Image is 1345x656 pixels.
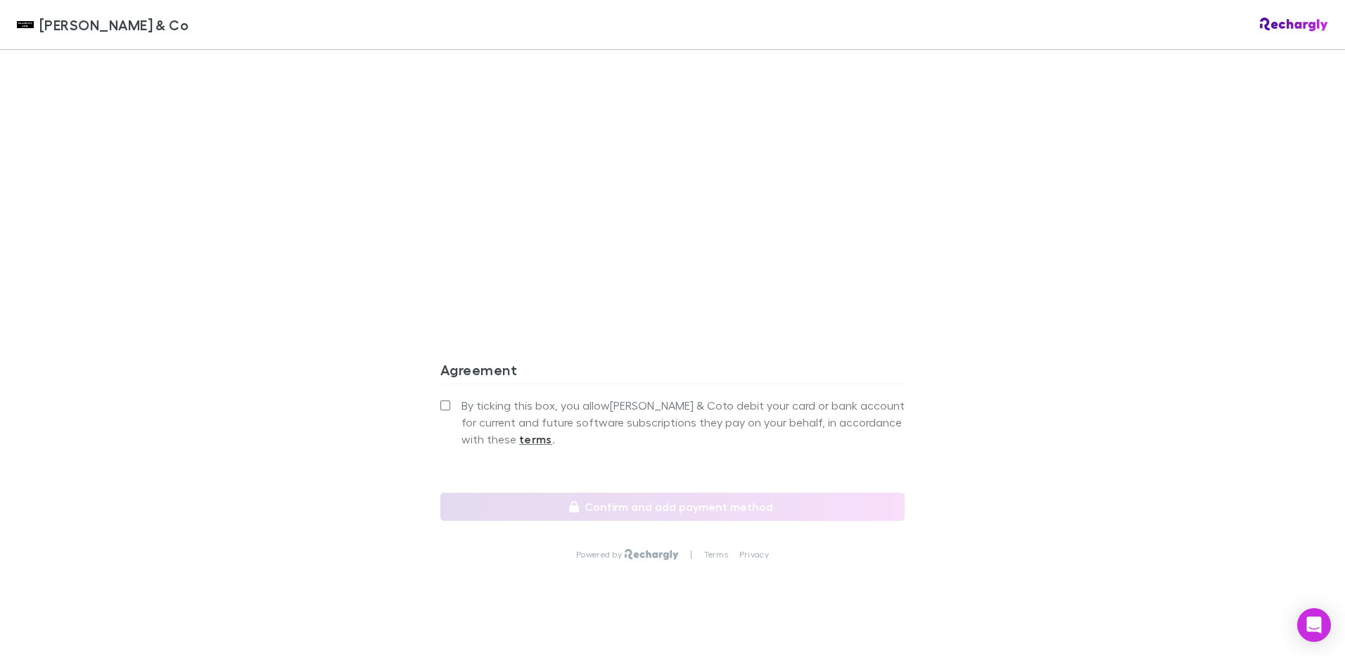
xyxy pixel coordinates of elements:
p: Powered by [576,549,625,560]
strong: terms [519,432,552,446]
img: Rechargly Logo [1260,18,1328,32]
h3: Agreement [440,361,905,384]
img: Shaddock & Co's Logo [17,16,34,33]
span: [PERSON_NAME] & Co [39,14,189,35]
span: By ticking this box, you allow [PERSON_NAME] & Co to debit your card or bank account for current ... [461,397,905,448]
button: Confirm and add payment method [440,493,905,521]
div: Open Intercom Messenger [1297,608,1331,642]
a: Terms [704,549,728,560]
a: Privacy [739,549,769,560]
p: | [690,549,692,560]
img: Rechargly Logo [625,549,679,560]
